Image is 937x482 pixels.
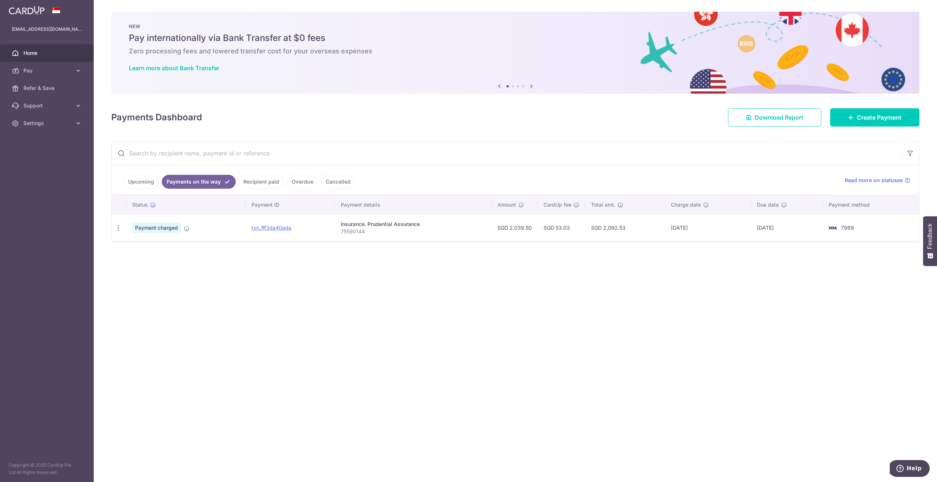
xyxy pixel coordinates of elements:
span: Amount [497,201,516,208]
span: Feedback [927,223,933,249]
div: Insurance. Prudential Assurance [341,221,486,228]
img: CardUp [9,6,45,15]
img: Bank Card [825,223,840,232]
img: Bank transfer banner [111,12,919,94]
a: Payments on the way [162,175,236,189]
h4: Payments Dashboard [111,111,202,124]
iframe: Opens a widget where you can find more information [890,460,930,478]
span: Support [23,102,72,109]
td: [DATE] [751,214,823,241]
a: Cancelled [321,175,355,189]
a: Read more on statuses [845,177,910,184]
a: Create Payment [830,108,919,127]
span: Refer & Save [23,84,72,92]
span: CardUp fee [544,201,571,208]
span: Total amt. [591,201,615,208]
a: Learn more about Bank Transfer [129,64,219,72]
span: Settings [23,120,72,127]
button: Feedback - Show survey [923,216,937,266]
span: Pay [23,67,72,74]
span: Create Payment [857,113,901,122]
a: Download Report [728,108,821,127]
td: [DATE] [665,214,751,241]
td: SGD 2,092.53 [585,214,665,241]
span: Due date [757,201,779,208]
input: Search by recipient name, payment id or reference [112,142,901,165]
a: Overdue [287,175,318,189]
span: Home [23,49,72,57]
th: Payment details [335,195,492,214]
span: Charge date [671,201,701,208]
td: SGD 53.03 [538,214,585,241]
p: NEW [129,23,902,29]
p: [EMAIL_ADDRESS][DOMAIN_NAME] [12,26,82,33]
td: SGD 2,039.50 [492,214,538,241]
span: 7989 [841,225,854,231]
a: Recipient paid [239,175,284,189]
span: Download Report [755,113,803,122]
h5: Pay internationally via Bank Transfer at $0 fees [129,32,902,44]
a: Upcoming [123,175,159,189]
h6: Zero processing fees and lowered transfer cost for your overseas expenses [129,47,902,56]
th: Payment method [823,195,919,214]
a: txn_fff3da40eda [251,225,291,231]
th: Payment ID [246,195,335,214]
span: Read more on statuses [845,177,903,184]
span: Status [132,201,148,208]
span: Payment charged [132,223,181,233]
p: 75590144 [341,228,486,235]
